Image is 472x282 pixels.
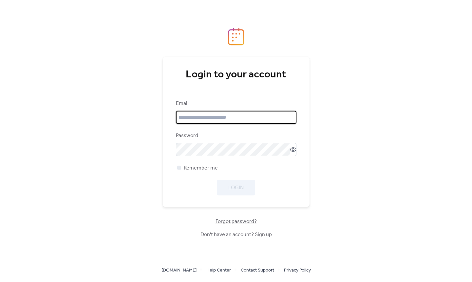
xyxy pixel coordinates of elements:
[176,100,295,108] div: Email
[255,230,272,240] a: Sign up
[176,132,295,140] div: Password
[228,28,244,46] img: logo
[184,164,218,172] span: Remember me
[161,266,197,274] a: [DOMAIN_NAME]
[216,218,257,226] span: Forgot password?
[200,231,272,239] span: Don't have an account?
[241,266,274,274] a: Contact Support
[284,266,311,274] a: Privacy Policy
[176,68,296,81] div: Login to your account
[216,220,257,223] a: Forgot password?
[206,266,231,274] a: Help Center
